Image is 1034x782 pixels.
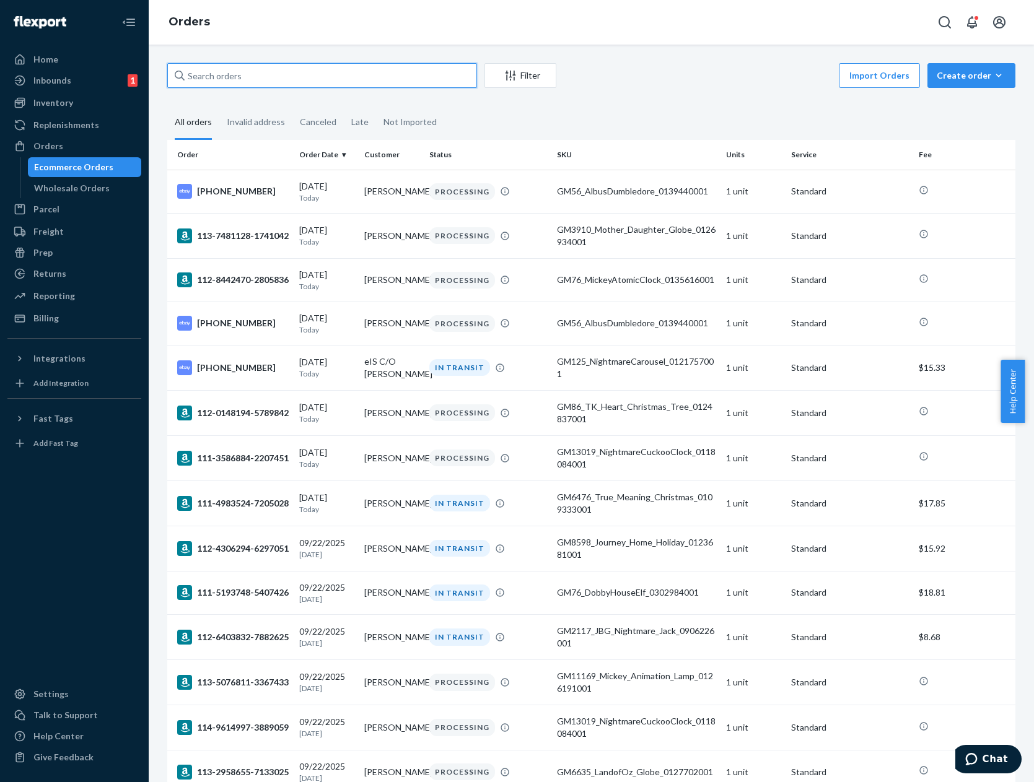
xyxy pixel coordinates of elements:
[791,452,908,464] p: Standard
[914,571,1015,614] td: $18.81
[383,106,437,138] div: Not Imported
[791,542,908,555] p: Standard
[7,264,141,284] a: Returns
[227,106,285,138] div: Invalid address
[914,480,1015,526] td: $17.85
[33,119,99,131] div: Replenishments
[557,625,717,649] div: GM2117_JBG_Nightmare_Jack_0906226001
[299,193,354,203] p: Today
[429,272,495,289] div: PROCESSING
[177,541,289,556] div: 112-4306294-6297051
[28,178,142,198] a: Wholesale Orders
[359,480,424,526] td: [PERSON_NAME]
[786,140,913,170] th: Service
[177,720,289,735] div: 114-9614997-3889059
[7,243,141,263] a: Prep
[721,526,786,571] td: 1 unit
[960,10,984,35] button: Open notifications
[721,480,786,526] td: 1 unit
[33,352,85,365] div: Integrations
[116,10,141,35] button: Close Navigation
[914,615,1015,660] td: $8.68
[7,308,141,328] a: Billing
[557,274,717,286] div: GM76_MickeyAtomicClock_0135616001
[359,526,424,571] td: [PERSON_NAME]
[791,766,908,778] p: Standard
[557,317,717,329] div: GM56_AlbusDumbledore_0139440001
[932,10,957,35] button: Open Search Box
[299,281,354,292] p: Today
[7,136,141,156] a: Orders
[721,705,786,750] td: 1 unit
[721,435,786,480] td: 1 unit
[557,185,717,198] div: GM56_AlbusDumbledore_0139440001
[299,401,354,424] div: [DATE]
[7,409,141,428] button: Fast Tags
[359,345,424,390] td: eIS C/O [PERSON_NAME]
[1001,360,1025,423] span: Help Center
[177,360,289,375] div: [PHONE_NUMBER]
[791,230,908,242] p: Standard
[791,317,908,329] p: Standard
[28,157,142,177] a: Ecommerce Orders
[914,526,1015,571] td: $15.92
[429,540,490,557] div: IN TRANSIT
[7,199,141,219] a: Parcel
[299,269,354,292] div: [DATE]
[429,584,490,601] div: IN TRANSIT
[177,316,289,331] div: [PHONE_NUMBER]
[299,446,354,469] div: [DATE]
[33,290,75,302] div: Reporting
[721,571,786,614] td: 1 unit
[7,726,141,746] a: Help Center
[429,404,495,421] div: PROCESSING
[424,140,551,170] th: Status
[299,537,354,560] div: 09/22/2025
[33,203,59,215] div: Parcel
[914,345,1015,390] td: $15.33
[34,182,110,194] div: Wholesale Orders
[484,63,556,88] button: Filter
[299,237,354,247] p: Today
[557,491,717,516] div: GM6476_True_Meaning_Christmas_0109333001
[791,407,908,419] p: Standard
[299,549,354,560] p: [DATE]
[359,258,424,302] td: [PERSON_NAME]
[429,719,495,736] div: PROCESSING
[721,390,786,435] td: 1 unit
[839,63,920,88] button: Import Orders
[299,594,354,604] p: [DATE]
[937,69,1006,82] div: Create order
[927,63,1015,88] button: Create order
[299,683,354,693] p: [DATE]
[7,222,141,241] a: Freight
[175,106,212,140] div: All orders
[169,15,210,28] a: Orders
[299,492,354,515] div: [DATE]
[791,274,908,286] p: Standard
[167,140,294,170] th: Order
[167,63,477,88] input: Search orders
[429,227,495,244] div: PROCESSING
[791,362,908,374] p: Standard
[552,140,722,170] th: SKU
[177,228,289,243] div: 113-7481128-1741042
[33,53,58,66] div: Home
[557,536,717,561] div: GM8598_Journey_Home_Holiday_0123681001
[33,312,59,324] div: Billing
[721,660,786,705] td: 1 unit
[177,406,289,420] div: 112-0148194-5789842
[299,716,354,739] div: 09/22/2025
[721,170,786,213] td: 1 unit
[177,272,289,287] div: 112-8442470-2805836
[721,615,786,660] td: 1 unit
[359,705,424,750] td: [PERSON_NAME]
[7,50,141,69] a: Home
[359,302,424,345] td: [PERSON_NAME]
[7,349,141,368] button: Integrations
[299,312,354,335] div: [DATE]
[299,324,354,335] p: Today
[300,106,336,138] div: Canceled
[7,286,141,306] a: Reporting
[557,355,717,380] div: GM125_NightmareCarousel_0121757001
